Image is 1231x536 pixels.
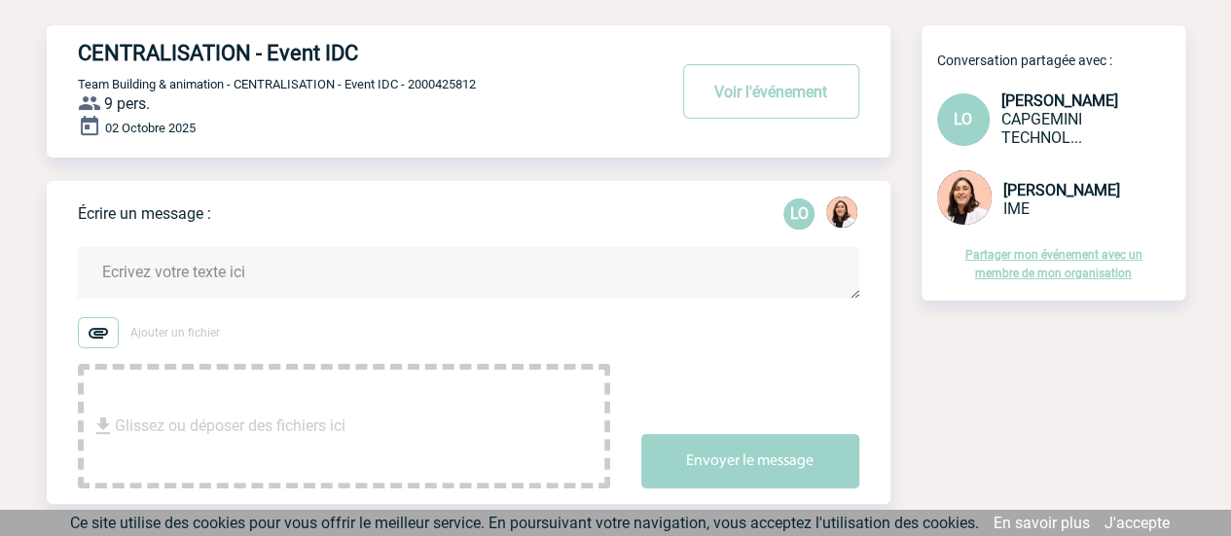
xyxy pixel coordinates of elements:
span: [PERSON_NAME] [1001,91,1118,110]
span: [PERSON_NAME] [1003,181,1120,199]
img: 129834-0.png [826,197,857,228]
button: Voir l'événement [683,64,859,119]
a: En savoir plus [994,514,1090,532]
div: Leila OBREMSKI [783,198,815,230]
a: Partager mon événement avec un membre de mon organisation [965,248,1142,280]
span: CAPGEMINI TECHNOLOGY SERVICES [1001,110,1082,147]
span: Ce site utilise des cookies pour vous offrir le meilleur service. En poursuivant votre navigation... [70,514,979,532]
img: file_download.svg [91,414,115,438]
span: Ajouter un fichier [130,326,220,339]
p: Conversation partagée avec : [937,53,1185,68]
div: Melissa NOBLET [826,197,857,232]
span: LO [954,110,972,128]
button: Envoyer le message [641,434,859,488]
span: Team Building & animation - CENTRALISATION - Event IDC - 2000425812 [78,77,476,91]
p: Écrire un message : [78,204,211,223]
p: LO [783,198,815,230]
h4: CENTRALISATION - Event IDC [78,41,608,65]
img: 129834-0.png [937,170,992,225]
span: 02 Octobre 2025 [105,121,196,135]
span: IME [1003,199,1030,218]
a: J'accepte [1104,514,1170,532]
span: 9 pers. [104,94,150,113]
span: Glissez ou déposer des fichiers ici [115,377,345,475]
